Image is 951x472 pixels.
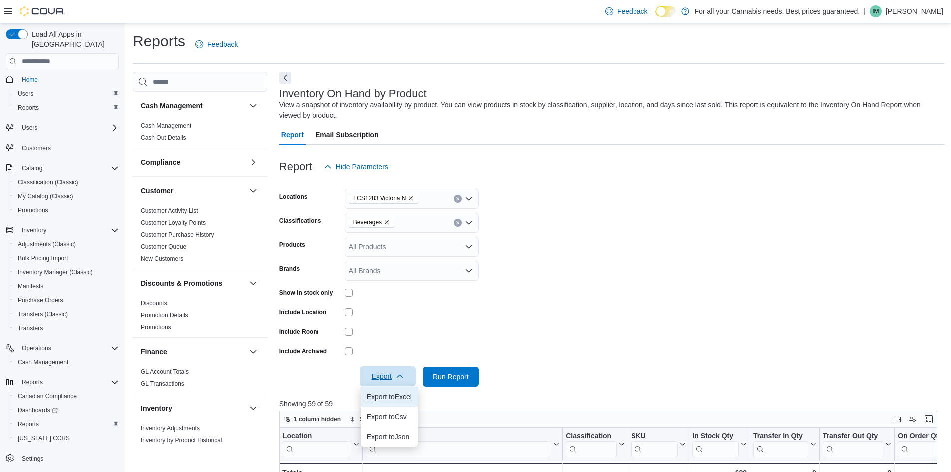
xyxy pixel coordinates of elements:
span: Classification (Classic) [18,178,78,186]
button: Classification [566,432,625,457]
span: Bulk Pricing Import [14,252,119,264]
div: Discounts & Promotions [133,297,267,337]
button: Canadian Compliance [10,389,123,403]
span: Reports [22,378,43,386]
label: Include Room [279,328,318,336]
span: Cash Out Details [141,134,186,142]
span: 1 column hidden [294,415,341,423]
a: Customer Purchase History [141,231,214,238]
button: Remove TCS1283 Victoria N from selection in this group [408,195,414,201]
button: Compliance [141,157,245,167]
a: Cash Out Details [141,134,186,141]
button: Finance [141,347,245,357]
label: Include Location [279,308,326,316]
a: Feedback [601,1,651,21]
a: Manifests [14,280,47,292]
span: Inventory Adjustments [141,424,200,432]
span: Promotions [14,204,119,216]
div: On Order Qty [898,432,948,441]
span: Discounts [141,299,167,307]
div: SKU URL [631,432,678,457]
span: Cash Management [141,122,191,130]
button: Cash Management [247,100,259,112]
span: Inventory [18,224,119,236]
a: GL Account Totals [141,368,189,375]
span: Catalog [22,164,42,172]
span: My Catalog (Classic) [14,190,119,202]
p: [PERSON_NAME] [886,5,943,17]
a: Reports [14,418,43,430]
button: Discounts & Promotions [247,277,259,289]
div: Transfer In Qty [753,432,808,457]
button: Product [366,432,559,457]
button: Catalog [18,162,46,174]
button: Catalog [2,161,123,175]
span: Export to Json [367,433,412,441]
span: Settings [18,452,119,465]
label: Products [279,241,305,249]
span: Manifests [14,280,119,292]
div: Product [366,432,551,457]
span: Customer Queue [141,243,186,251]
span: Dashboards [14,404,119,416]
span: Canadian Compliance [14,390,119,402]
label: Include Archived [279,347,327,355]
h3: Finance [141,347,167,357]
button: Transfer In Qty [753,432,816,457]
a: Inventory by Product Historical [141,437,222,444]
button: Inventory [2,223,123,237]
p: For all your Cannabis needs. Best prices guaranteed. [694,5,860,17]
span: Reports [18,376,119,388]
button: Display options [907,413,919,425]
a: [US_STATE] CCRS [14,432,74,444]
div: SKU [631,432,678,441]
button: Clear input [454,219,462,227]
button: Enter fullscreen [923,413,935,425]
div: Cash Management [133,120,267,148]
button: Operations [18,342,55,354]
button: Open list of options [465,243,473,251]
span: Users [22,124,37,132]
span: Export to Csv [367,413,412,421]
a: My Catalog (Classic) [14,190,77,202]
span: Feedback [207,39,238,49]
a: Purchase Orders [14,294,67,306]
button: Export toExcel [361,387,418,407]
div: Location [283,432,351,457]
a: Dashboards [10,403,123,417]
button: Export [360,366,416,386]
button: Reports [2,375,123,389]
a: Home [18,74,42,86]
span: Operations [18,342,119,354]
label: Brands [279,265,300,273]
span: Purchase Orders [14,294,119,306]
a: Promotion Details [141,312,188,319]
button: 1 column hidden [280,413,345,425]
a: Promotions [14,204,52,216]
button: SKU [631,432,686,457]
button: Transfers (Classic) [10,307,123,321]
button: Reports [18,376,47,388]
span: Email Subscription [316,125,379,145]
span: Adjustments (Classic) [18,240,76,248]
span: Run Report [433,372,469,382]
h3: Report [279,161,312,173]
div: View a snapshot of inventory availability by product. You can view products in stock by classific... [279,100,939,121]
button: Customer [247,185,259,197]
button: Remove Beverages from selection in this group [384,219,390,225]
div: Transfer In Qty [753,432,808,441]
a: Canadian Compliance [14,390,81,402]
span: Bulk Pricing Import [18,254,68,262]
button: Hide Parameters [320,157,392,177]
span: Users [18,90,33,98]
button: Clear input [454,195,462,203]
span: Load All Apps in [GEOGRAPHIC_DATA] [28,29,119,49]
span: Classification (Classic) [14,176,119,188]
div: Classification [566,432,617,457]
a: Inventory Adjustments [141,425,200,432]
span: IM [872,5,879,17]
button: Inventory [18,224,50,236]
div: Classification [566,432,617,441]
a: Feedback [191,34,242,54]
span: Feedback [617,6,647,16]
